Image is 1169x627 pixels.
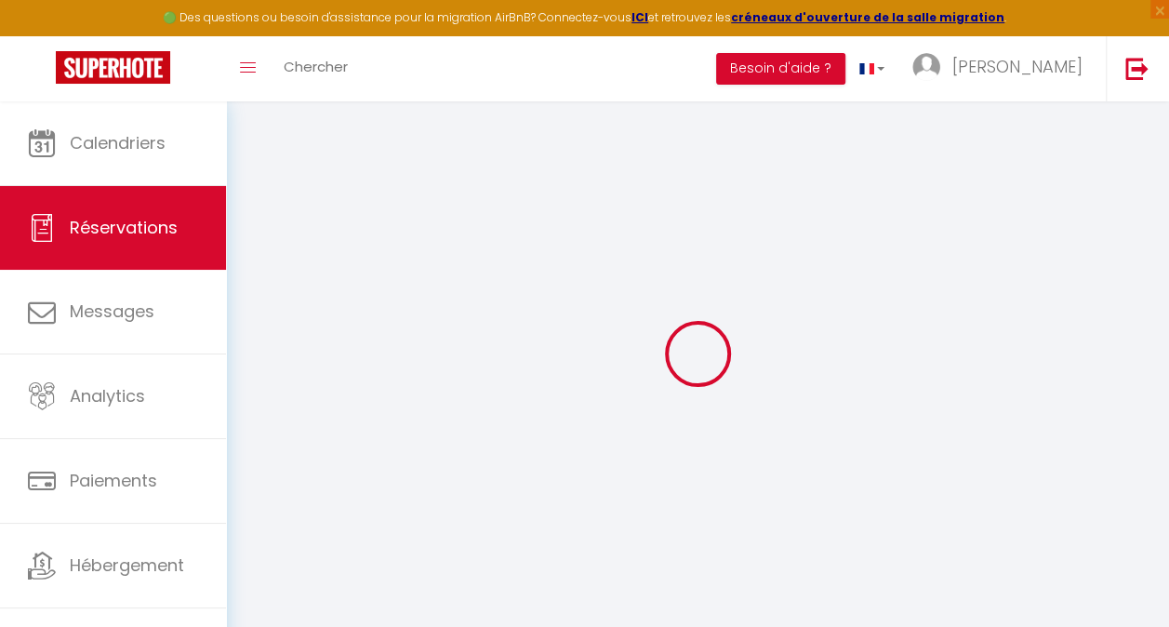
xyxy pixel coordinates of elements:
[70,384,145,407] span: Analytics
[912,53,940,81] img: ...
[70,554,184,577] span: Hébergement
[70,300,154,323] span: Messages
[70,131,166,154] span: Calendriers
[56,51,170,84] img: Super Booking
[898,36,1106,101] a: ... [PERSON_NAME]
[70,469,157,492] span: Paiements
[731,9,1004,25] a: créneaux d'ouverture de la salle migration
[284,57,348,76] span: Chercher
[716,53,845,85] button: Besoin d'aide ?
[270,36,362,101] a: Chercher
[15,7,71,63] button: Ouvrir le widget de chat LiveChat
[1125,57,1149,80] img: logout
[952,55,1083,78] span: [PERSON_NAME]
[631,9,648,25] a: ICI
[70,216,178,239] span: Réservations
